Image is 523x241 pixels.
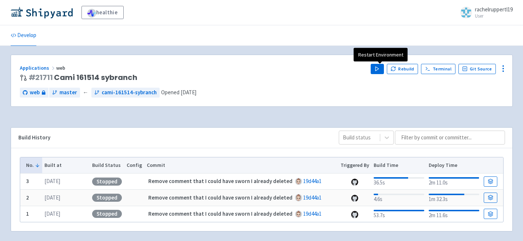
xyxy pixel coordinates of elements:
span: Cami 161514 sybranch [29,73,137,82]
button: Play [371,64,384,74]
b: 2 [26,194,29,201]
th: Build Time [371,157,426,174]
th: Built at [42,157,90,174]
a: cami-161514-sybranch [91,88,160,98]
th: Build Status [90,157,124,174]
div: 2m 11.6s [429,208,479,220]
img: Shipyard logo [11,7,73,18]
div: Build History [18,134,327,142]
strong: Remove comment that I could have sworn I already deleted [148,210,293,217]
a: 19d44a1 [303,194,322,201]
span: web [30,88,40,97]
a: #21711 [29,72,53,83]
a: Applications [20,65,56,71]
span: web [56,65,66,71]
time: [DATE] [44,194,60,201]
small: User [475,14,513,18]
b: 3 [26,178,29,185]
a: Build Details [484,176,497,187]
strong: Remove comment that I could have sworn I already deleted [148,194,293,201]
a: Terminal [421,64,455,74]
div: Stopped [92,194,122,202]
th: Config [124,157,145,174]
a: Git Source [458,64,496,74]
div: 36.5s [374,176,424,187]
input: Filter by commit or committer... [395,131,505,145]
button: Rebuild [387,64,418,74]
span: cami-161514-sybranch [102,88,157,97]
strong: Remove comment that I could have sworn I already deleted [148,178,293,185]
a: rachelruppertl19 User [456,7,513,18]
time: [DATE] [181,89,196,96]
time: [DATE] [44,178,60,185]
a: 19d44a1 [303,178,322,185]
a: web [20,88,48,98]
th: Triggered By [338,157,371,174]
span: rachelruppertl19 [475,6,513,13]
span: ← [83,88,88,97]
time: [DATE] [44,210,60,217]
button: No. [26,161,40,169]
div: Stopped [92,210,122,218]
div: 2m 11.0s [429,176,479,187]
th: Commit [144,157,338,174]
a: Build Details [484,193,497,203]
span: master [59,88,77,97]
div: 1m 32.3s [429,192,479,204]
div: 4.6s [374,192,424,204]
b: 1 [26,210,29,217]
div: 53.7s [374,208,424,220]
a: master [49,88,80,98]
div: Stopped [92,178,122,186]
a: Build Details [484,209,497,219]
span: Opened [161,89,196,96]
a: Develop [11,25,36,46]
th: Deploy Time [426,157,482,174]
a: 19d44a1 [303,210,322,217]
a: healthie [81,6,124,19]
